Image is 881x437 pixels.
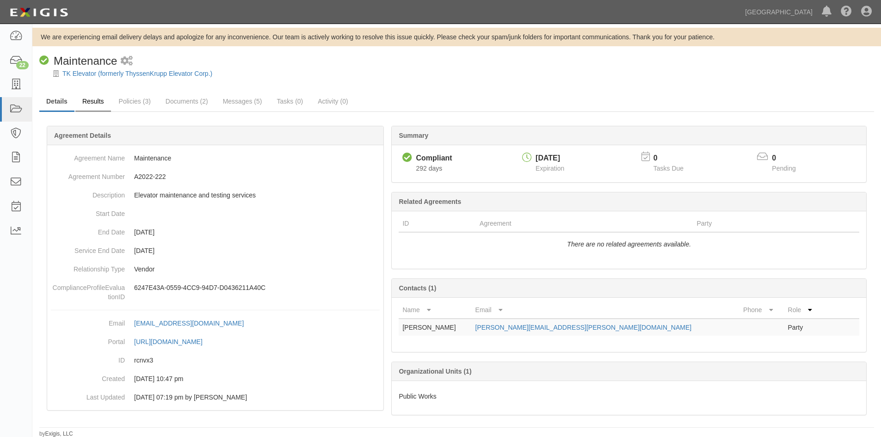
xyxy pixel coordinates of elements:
dt: Description [51,186,125,200]
i: Compliant [402,153,412,163]
th: Agreement [476,215,693,232]
div: [DATE] [536,153,564,164]
span: Maintenance [54,55,117,67]
th: Party [693,215,818,232]
dt: ID [51,351,125,365]
dt: Agreement Number [51,167,125,181]
dd: [DATE] 10:47 pm [51,369,380,388]
p: 0 [772,153,807,164]
i: Help Center - Complianz [841,6,852,18]
a: [GEOGRAPHIC_DATA] [740,3,817,21]
b: Organizational Units (1) [399,368,471,375]
a: [EMAIL_ADDRESS][DOMAIN_NAME] [134,320,254,327]
a: Messages (5) [216,92,269,111]
div: [EMAIL_ADDRESS][DOMAIN_NAME] [134,319,244,328]
dd: rcnvx3 [51,351,380,369]
span: Since 10/23/2024 [416,165,442,172]
span: Expiration [536,165,564,172]
dd: Vendor [51,260,380,278]
dt: Created [51,369,125,383]
b: Agreement Details [54,132,111,139]
a: Policies (3) [112,92,158,111]
dt: Agreement Name [51,149,125,163]
a: Tasks (0) [270,92,310,111]
a: Documents (2) [159,92,215,111]
i: There are no related agreements available. [567,240,691,248]
span: Tasks Due [653,165,684,172]
dt: End Date [51,223,125,237]
i: 2 scheduled workflows [121,56,133,66]
dd: A2022-222 [51,167,380,186]
div: Maintenance [39,53,117,69]
p: 6247E43A-0559-4CC9-94D7-D0436211A40C [134,283,380,292]
dd: [DATE] 07:19 pm by [PERSON_NAME] [51,388,380,406]
a: Exigis, LLC [45,431,73,437]
i: Compliant [39,56,49,66]
th: ID [399,215,476,232]
a: [URL][DOMAIN_NAME] [134,338,213,345]
dt: Portal [51,332,125,346]
div: 22 [16,61,29,69]
th: Name [399,302,471,319]
div: Compliant [416,153,452,164]
dt: Start Date [51,204,125,218]
b: Summary [399,132,428,139]
p: Elevator maintenance and testing services [134,191,380,200]
dt: Last Updated [51,388,125,402]
a: Results [75,92,111,112]
span: Public Works [399,393,436,400]
th: Email [472,302,740,319]
dd: [DATE] [51,241,380,260]
th: Role [784,302,822,319]
b: Contacts (1) [399,284,436,292]
dd: [DATE] [51,223,380,241]
dt: Service End Date [51,241,125,255]
div: We are experiencing email delivery delays and apologize for any inconvenience. Our team is active... [32,32,881,42]
dt: ComplianceProfileEvaluationID [51,278,125,302]
span: Pending [772,165,795,172]
img: logo-5460c22ac91f19d4615b14bd174203de0afe785f0fc80cf4dbbc73dc1793850b.png [7,4,71,21]
dt: Relationship Type [51,260,125,274]
a: [PERSON_NAME][EMAIL_ADDRESS][PERSON_NAME][DOMAIN_NAME] [475,324,692,331]
dd: Maintenance [51,149,380,167]
th: Phone [739,302,784,319]
dt: Email [51,314,125,328]
b: Related Agreements [399,198,461,205]
td: [PERSON_NAME] [399,319,471,336]
a: Details [39,92,74,112]
p: 0 [653,153,695,164]
a: Activity (0) [311,92,355,111]
a: TK Elevator (formerly ThyssenKrupp Elevator Corp.) [62,70,212,77]
td: Party [784,319,822,336]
